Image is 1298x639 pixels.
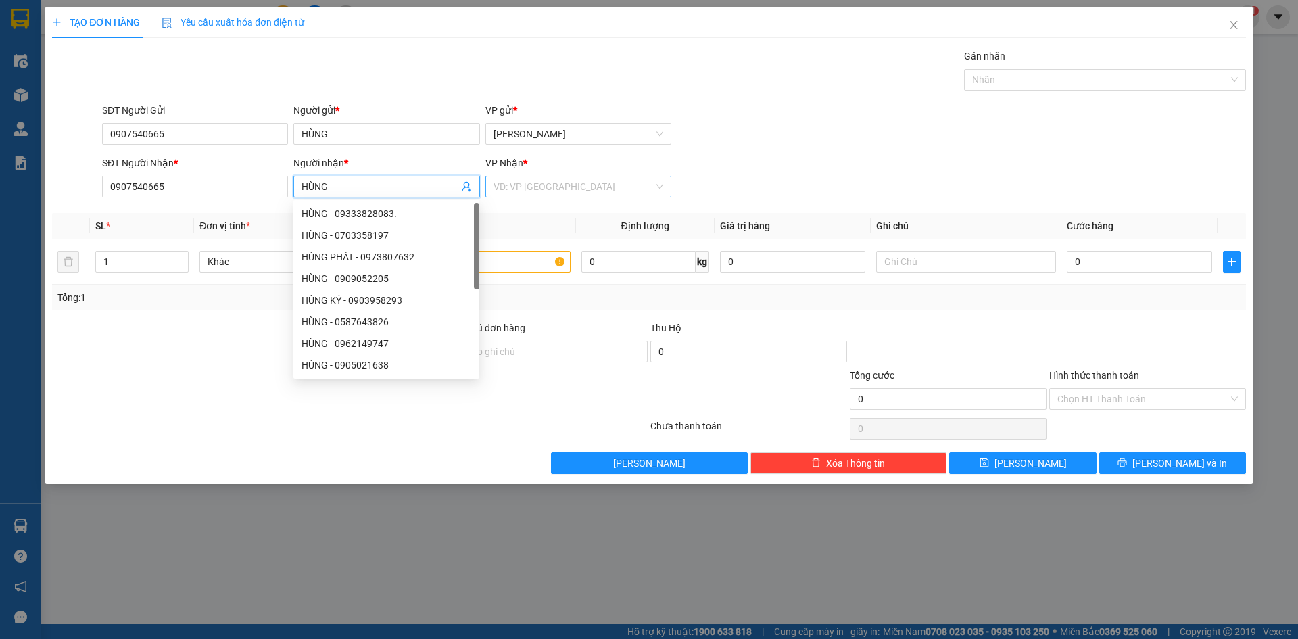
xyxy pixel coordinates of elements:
[696,251,709,273] span: kg
[621,220,669,231] span: Định lượng
[11,11,120,42] div: [PERSON_NAME]
[162,17,304,28] span: Yêu cầu xuất hóa đơn điện tử
[293,289,479,311] div: HÙNG KÝ - 0903958293
[750,452,947,474] button: deleteXóa Thông tin
[485,103,671,118] div: VP gửi
[949,452,1096,474] button: save[PERSON_NAME]
[293,224,479,246] div: HÙNG - 0703358197
[551,452,748,474] button: [PERSON_NAME]
[1224,256,1240,267] span: plus
[129,11,266,44] div: VP hàng [GEOGRAPHIC_DATA]
[1215,7,1253,45] button: Close
[129,13,162,27] span: Nhận:
[390,251,570,273] input: VD: Bàn, Ghế
[302,250,471,264] div: HÙNG PHÁT - 0973807632
[826,456,885,471] span: Xóa Thông tin
[811,458,821,469] span: delete
[871,213,1061,239] th: Ghi chú
[613,456,686,471] span: [PERSON_NAME]
[302,314,471,329] div: HÙNG - 0587643826
[293,333,479,354] div: HÙNG - 0962149747
[52,17,140,28] span: TẠO ĐƠN HÀNG
[650,323,681,333] span: Thu Hộ
[302,271,471,286] div: HÙNG - 0909052205
[1049,370,1139,381] label: Hình thức thanh toán
[302,228,471,243] div: HÙNG - 0703358197
[964,51,1005,62] label: Gán nhãn
[876,251,1056,273] input: Ghi Chú
[720,220,770,231] span: Giá trị hàng
[302,206,471,221] div: HÙNG - 09333828083.
[1067,220,1113,231] span: Cước hàng
[52,18,62,27] span: plus
[11,58,120,77] div: 0978705322
[129,60,266,79] div: 0702873217
[102,156,288,170] div: SĐT Người Nhận
[451,323,525,333] label: Ghi chú đơn hàng
[1132,456,1227,471] span: [PERSON_NAME] và In
[994,456,1067,471] span: [PERSON_NAME]
[302,336,471,351] div: HÙNG - 0962149747
[293,268,479,289] div: HÙNG - 0909052205
[720,251,865,273] input: 0
[1228,20,1239,30] span: close
[11,42,120,58] div: TRÍ
[293,156,479,170] div: Người nhận
[127,87,176,101] span: Chưa thu
[293,246,479,268] div: HÙNG PHÁT - 0973807632
[11,11,32,26] span: Gửi:
[302,293,471,308] div: HÙNG KÝ - 0903958293
[162,18,172,28] img: icon
[293,103,479,118] div: Người gửi
[850,370,894,381] span: Tổng cước
[302,358,471,373] div: HÙNG - 0905021638
[485,158,523,168] span: VP Nhận
[451,341,648,362] input: Ghi chú đơn hàng
[1223,251,1241,273] button: plus
[494,124,663,144] span: Phạm Ngũ Lão
[102,103,288,118] div: SĐT Người Gửi
[293,203,479,224] div: HÙNG - 09333828083.
[980,458,989,469] span: save
[199,220,250,231] span: Đơn vị tính
[1117,458,1127,469] span: printer
[293,311,479,333] div: HÙNG - 0587643826
[129,44,266,60] div: PHƯƠNG
[57,290,501,305] div: Tổng: 1
[57,251,79,273] button: delete
[1099,452,1246,474] button: printer[PERSON_NAME] và In
[649,419,848,442] div: Chưa thanh toán
[95,220,106,231] span: SL
[293,354,479,376] div: HÙNG - 0905021638
[208,252,371,272] span: Khác
[461,181,472,192] span: user-add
